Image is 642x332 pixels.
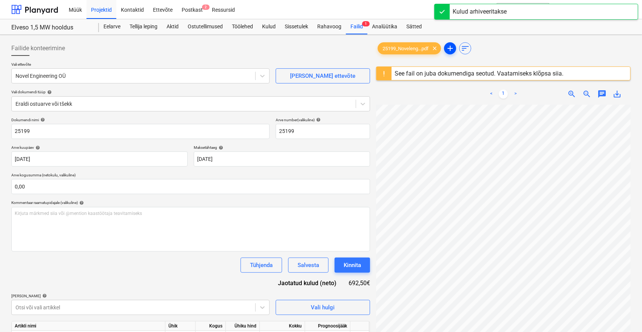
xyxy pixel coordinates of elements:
[311,303,335,312] div: Vali hulgi
[362,21,370,26] span: 1
[11,200,370,205] div: Kommentaar raamatupidajale (valikuline)
[582,90,591,99] span: zoom_out
[125,19,162,34] a: Tellija leping
[344,260,361,270] div: Kinnita
[260,321,305,331] div: Kokku
[499,90,508,99] a: Page 1 is your current page
[11,24,90,32] div: Elveso 1,5 MW hooldus
[165,321,196,331] div: Ühik
[346,19,367,34] div: Failid
[202,5,210,10] span: 2
[446,44,455,53] span: add
[272,279,349,287] div: Jaotatud kulud (neto)
[288,258,329,273] button: Salvesta
[162,19,183,34] a: Aktid
[276,117,370,122] div: Arve number (valikuline)
[276,68,370,83] button: [PERSON_NAME] ettevõte
[461,44,470,53] span: sort
[487,90,496,99] a: Previous page
[11,173,370,179] p: Arve kogusumma (netokulu, valikuline)
[12,321,165,331] div: Artikli nimi
[46,90,52,94] span: help
[367,19,402,34] a: Analüütika
[11,151,188,167] input: Arve kuupäeva pole määratud.
[613,90,622,99] span: save_alt
[597,90,607,99] span: chat
[196,321,226,331] div: Kogus
[241,258,282,273] button: Tühjenda
[183,19,227,34] a: Ostutellimused
[349,279,370,287] div: 692,50€
[39,117,45,122] span: help
[194,145,370,150] div: Maksetähtaeg
[11,62,270,68] p: Vali ettevõte
[250,260,273,270] div: Tühjenda
[194,151,370,167] input: Tähtaega pole määratud
[315,117,321,122] span: help
[276,124,370,139] input: Arve number
[226,321,260,331] div: Ühiku hind
[402,19,426,34] a: Sätted
[313,19,346,34] a: Rahavoog
[346,19,367,34] a: Failid1
[11,179,370,194] input: Arve kogusumma (netokulu, valikuline)
[41,293,47,298] span: help
[78,201,84,205] span: help
[567,90,576,99] span: zoom_in
[11,44,65,53] span: Failide konteerimine
[276,300,370,315] button: Vali hulgi
[511,90,520,99] a: Next page
[378,42,441,54] div: 25199_Noveleng...pdf
[453,7,507,16] div: Kulud arhiveeritakse
[11,145,188,150] div: Arve kuupäev
[227,19,258,34] a: Töölehed
[430,44,439,53] span: clear
[335,258,370,273] button: Kinnita
[11,124,270,139] input: Dokumendi nimi
[11,90,370,94] div: Vali dokumendi tüüp
[298,260,319,270] div: Salvesta
[11,293,270,298] div: [PERSON_NAME]
[258,19,280,34] a: Kulud
[217,145,223,150] span: help
[395,70,563,77] div: See fail on juba dokumendiga seotud. Vaatamiseks klõpsa siia.
[378,46,433,51] span: 25199_Noveleng...pdf
[99,19,125,34] a: Eelarve
[290,71,355,81] div: [PERSON_NAME] ettevõte
[305,321,350,331] div: Prognoosijääk
[11,117,270,122] div: Dokumendi nimi
[34,145,40,150] span: help
[280,19,313,34] a: Sissetulek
